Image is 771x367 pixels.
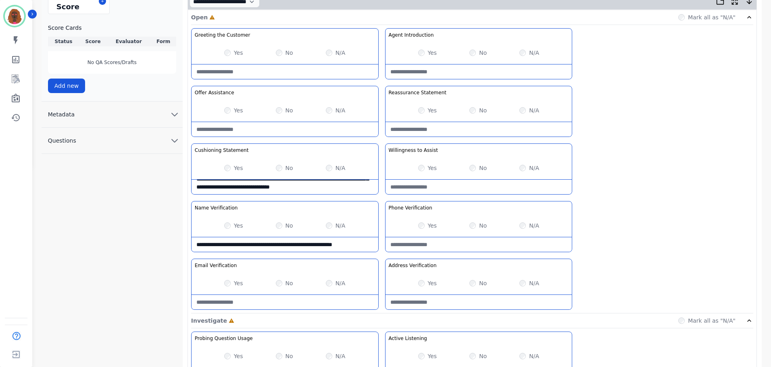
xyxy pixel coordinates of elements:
[479,352,487,360] label: No
[335,352,346,360] label: N/A
[42,137,83,145] span: Questions
[42,102,183,128] button: Metadata chevron down
[285,49,293,57] label: No
[285,352,293,360] label: No
[428,279,437,287] label: Yes
[170,136,179,145] svg: chevron down
[234,279,243,287] label: Yes
[234,164,243,172] label: Yes
[335,49,346,57] label: N/A
[234,106,243,114] label: Yes
[428,352,437,360] label: Yes
[234,352,243,360] label: Yes
[428,222,437,230] label: Yes
[529,49,539,57] label: N/A
[389,262,437,269] h3: Address Verification
[335,106,346,114] label: N/A
[285,222,293,230] label: No
[688,317,736,325] label: Mark all as "N/A"
[428,164,437,172] label: Yes
[285,106,293,114] label: No
[479,279,487,287] label: No
[529,106,539,114] label: N/A
[389,205,432,211] h3: Phone Verification
[234,49,243,57] label: Yes
[107,37,151,46] th: Evaluator
[285,279,293,287] label: No
[529,164,539,172] label: N/A
[195,89,234,96] h3: Offer Assistance
[48,24,176,32] h3: Score Cards
[529,279,539,287] label: N/A
[195,262,237,269] h3: Email Verification
[195,205,238,211] h3: Name Verification
[389,147,438,153] h3: Willingness to Assist
[529,352,539,360] label: N/A
[479,164,487,172] label: No
[191,317,227,325] p: Investigate
[389,335,427,342] h3: Active Listening
[335,164,346,172] label: N/A
[285,164,293,172] label: No
[195,32,250,38] h3: Greeting the Customer
[5,6,24,26] img: Bordered avatar
[151,37,176,46] th: Form
[479,106,487,114] label: No
[195,147,249,153] h3: Cushioning Statement
[42,128,183,154] button: Questions chevron down
[234,222,243,230] label: Yes
[428,49,437,57] label: Yes
[48,79,85,93] button: Add new
[479,49,487,57] label: No
[479,222,487,230] label: No
[191,13,208,21] p: Open
[170,110,179,119] svg: chevron down
[42,110,81,118] span: Metadata
[529,222,539,230] label: N/A
[335,279,346,287] label: N/A
[79,37,107,46] th: Score
[428,106,437,114] label: Yes
[335,222,346,230] label: N/A
[688,13,736,21] label: Mark all as "N/A"
[48,37,79,46] th: Status
[389,89,446,96] h3: Reassurance Statement
[389,32,434,38] h3: Agent Introduction
[48,51,176,74] div: No QA Scores/Drafts
[195,335,253,342] h3: Probing Question Usage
